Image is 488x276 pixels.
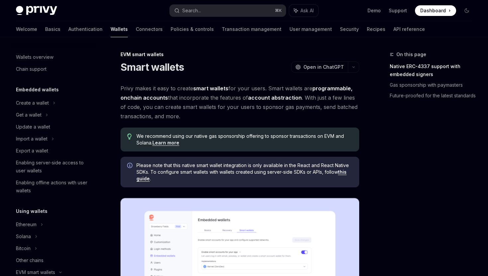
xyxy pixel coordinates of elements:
[193,85,228,92] strong: smart wallets
[16,147,48,155] div: Export a wallet
[289,21,332,37] a: User management
[367,7,381,14] a: Demo
[390,90,477,101] a: Future-proofed for the latest standards
[16,179,92,195] div: Enabling offline actions with user wallets
[390,61,477,80] a: Native ERC-4337 support with embedded signers
[396,50,426,58] span: On this page
[182,7,201,15] div: Search...
[300,7,314,14] span: Ask AI
[16,86,59,94] h5: Embedded wallets
[248,94,302,101] a: account abstraction
[11,121,96,133] a: Update a wallet
[11,51,96,63] a: Wallets overview
[16,6,57,15] img: dark logo
[389,7,407,14] a: Support
[390,80,477,90] a: Gas sponsorship with paymasters
[275,8,282,13] span: ⌘ K
[136,21,163,37] a: Connectors
[303,64,344,70] span: Open in ChatGPT
[11,145,96,157] a: Export a wallet
[11,157,96,177] a: Enabling server-side access to user wallets
[16,21,37,37] a: Welcome
[11,63,96,75] a: Chain support
[152,140,179,146] a: Learn more
[16,99,49,107] div: Create a wallet
[222,21,282,37] a: Transaction management
[289,5,318,17] button: Ask AI
[16,111,41,119] div: Get a wallet
[121,84,359,121] span: Privy makes it easy to create for your users. Smart wallets are that incorporate the features of ...
[68,21,103,37] a: Authentication
[136,162,353,182] span: Please note that this native smart wallet integration is only available in the React and React Na...
[171,21,214,37] a: Policies & controls
[16,135,47,143] div: Import a wallet
[367,21,385,37] a: Recipes
[127,134,132,139] svg: Tip
[291,61,348,73] button: Open in ChatGPT
[121,51,359,58] div: EVM smart wallets
[11,254,96,266] a: Other chains
[415,5,456,16] a: Dashboard
[16,232,31,240] div: Solana
[111,21,128,37] a: Wallets
[11,177,96,197] a: Enabling offline actions with user wallets
[16,123,50,131] div: Update a wallet
[136,133,353,146] span: We recommend using our native gas sponsorship offering to sponsor transactions on EVM and Solana.
[16,256,43,264] div: Other chains
[461,5,472,16] button: Toggle dark mode
[16,65,46,73] div: Chain support
[16,159,92,175] div: Enabling server-side access to user wallets
[127,163,134,169] svg: Info
[340,21,359,37] a: Security
[170,5,285,17] button: Search...⌘K
[16,244,31,252] div: Bitcoin
[393,21,425,37] a: API reference
[45,21,60,37] a: Basics
[16,53,53,61] div: Wallets overview
[420,7,446,14] span: Dashboard
[16,221,37,229] div: Ethereum
[16,207,47,215] h5: Using wallets
[121,61,184,73] h1: Smart wallets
